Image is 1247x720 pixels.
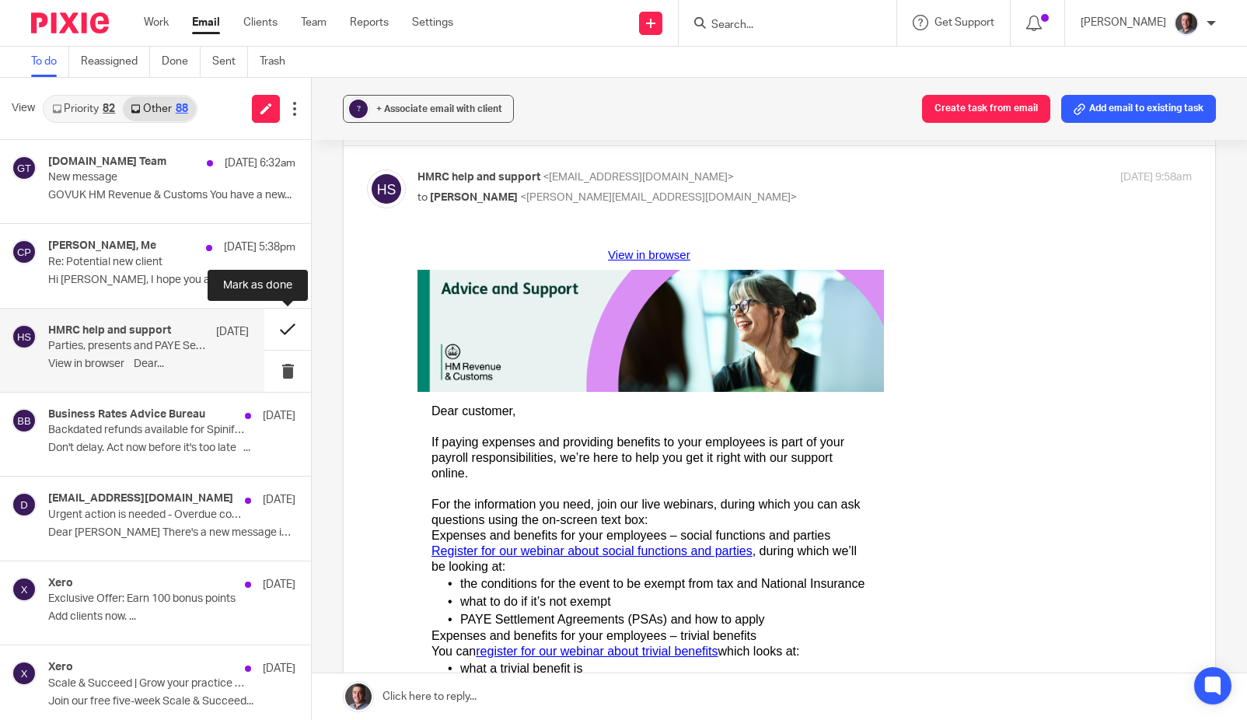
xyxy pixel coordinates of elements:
span: Get Support [934,17,994,28]
img: svg%3E [12,156,37,180]
p: GOVUK HM Revenue & Customs You have a new... [48,189,295,202]
a: Done [162,47,201,77]
img: svg%3E [12,661,37,686]
span: • [30,337,35,351]
input: Search [710,19,850,33]
td: record keeping requirements [42,491,426,509]
span: View [12,100,35,117]
a: HMRC’s YouTube channel [208,572,354,585]
p: Don't delay. Act now before it's too late ͏ ͏ ͏... [48,442,295,455]
p: Re: Potential new client [48,256,246,269]
p: Add clients now. ... [48,610,295,624]
a: Register for our webinar about social functions and parties [14,305,335,318]
p: New message [48,171,246,184]
p: [DATE] 5:38pm [224,239,295,255]
td: the conditions for the event to be exempt from tax and National Insurance [42,335,448,353]
p: View in browser﻿ Dear... [48,358,249,371]
td: what conditions have to be met to be exempt from reporting to HMRC [42,438,426,456]
span: For information about , choose from our playlist of short videos – available on HMRC’s YouTube ch... [14,526,445,648]
img: svg%3E [12,577,37,602]
span: • [30,373,35,386]
img: Pixie [31,12,109,33]
h4: Business Rates Advice Bureau [48,408,205,421]
span: • [30,355,35,369]
a: Clients [243,15,278,30]
img: svg%3E [12,239,37,264]
p: [DATE] 9:58am [1120,170,1192,186]
img: X [178,673,207,712]
button: Add email to existing task [1061,95,1216,123]
span: <[PERSON_NAME][EMAIL_ADDRESS][DOMAIN_NAME]> [520,192,797,203]
p: Scale & Succeed | Grow your practice with Xero [48,677,246,690]
a: Other88 [123,96,195,121]
a: Priority82 [44,96,123,121]
span: HMRC help and support [417,172,540,183]
img: svg%3E [12,408,37,433]
img: svg%3E [367,170,406,208]
a: View in browser [190,9,273,22]
td: examples of trivial benefits scenarios [42,456,426,474]
a: Sent [212,47,248,77]
h4: Xero [48,577,73,590]
span: • [30,422,35,435]
span: + Associate email with client [376,104,502,114]
span: , during which we’ll be looking at: [14,305,439,334]
a: register for our webinar about trivial benefits [58,405,300,418]
span: • [30,458,35,471]
td: what a trivial benefit is [42,420,426,438]
p: Hi [PERSON_NAME], I hope you are well! If you... [48,274,295,287]
h4: [PERSON_NAME], Me [48,239,156,253]
a: Reports [350,15,389,30]
p: Join our free five-week Scale & Succeed... [48,695,295,708]
a: Team [301,15,327,30]
button: ? + Associate email with client [343,95,514,123]
a: Trash [260,47,297,77]
p: [DATE] [263,492,295,508]
p: Dear [PERSON_NAME] There's a new message in your... [48,526,295,540]
span: You can which looks at: [14,405,382,418]
span: • [30,440,35,453]
a: Email [192,15,220,30]
span: • [30,476,35,489]
div: ? [349,100,368,118]
p: [DATE] 6:32am [225,156,295,171]
img: svg%3E [12,324,37,349]
div: 88 [176,103,188,114]
a: Settings [412,15,453,30]
h4: HMRC help and support [48,324,171,337]
img: CP%20Headshot.jpeg [1174,11,1199,36]
p: Exclusive Offer: Earn 100 bonus points [48,592,246,606]
span: ’ [120,355,122,369]
span: • [30,494,35,507]
img: GOV.UK website [15,673,47,712]
p: [DATE] [263,661,295,676]
a: To do [31,47,69,77]
button: Create task from email [922,95,1050,123]
p: Urgent action is needed - Overdue contribution schedule(s) [48,509,246,522]
td: PAYE Settlement Agreements (PSAs) and how to apply [42,371,448,389]
p: [DATE] [263,577,295,592]
span: Dear customer, [14,165,98,178]
td: what your responsibilities are [42,474,426,491]
h4: Xero [48,661,73,674]
span: Expenses and benefits for your employees – social functions and parties [14,289,413,302]
p: [DATE] [263,408,295,424]
a: PAYE Settlement Agreements (PSAs) [132,526,339,539]
td: what to do if it s not exempt [42,353,448,371]
img: YouTube [94,673,131,712]
h4: [DOMAIN_NAME] Team [48,156,166,169]
a: Reassigned [81,47,150,77]
p: Backdated refunds available for Spinifex Accounting Services Ltd - Don't delay you could lose 3 y... [48,424,246,437]
p: [PERSON_NAME] [1081,15,1166,30]
div: 82 [103,103,115,114]
span: [PERSON_NAME] [430,192,518,203]
span: Expenses and benefits for your employees – trivial benefits [14,390,339,403]
p: Parties, presents and PAYE Settlement Agreements (PSAs) [48,340,208,353]
h4: [EMAIL_ADDRESS][DOMAIN_NAME] [48,492,233,505]
span: If paying expenses and providing benefits to your employees is part of your payroll responsibilit... [14,165,442,287]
